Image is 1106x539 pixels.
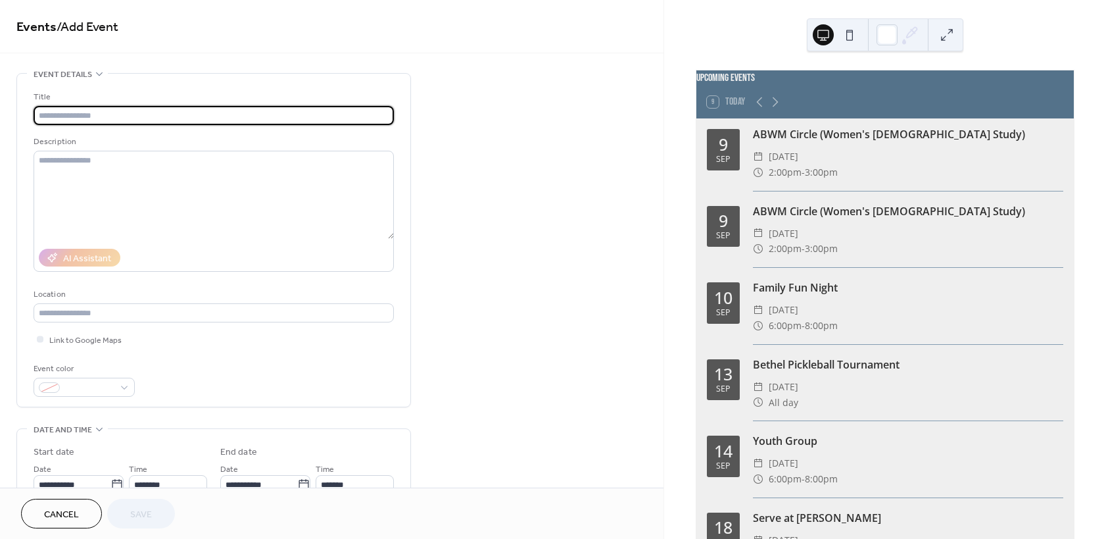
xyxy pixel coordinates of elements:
[34,135,391,149] div: Description
[805,165,838,180] span: 3:00pm
[753,471,763,487] div: ​
[753,226,763,242] div: ​
[769,149,798,165] span: [DATE]
[716,309,731,317] div: Sep
[21,499,102,528] button: Cancel
[769,302,798,318] span: [DATE]
[753,280,1063,295] div: Family Fun Night
[716,462,731,471] div: Sep
[753,379,763,395] div: ​
[753,395,763,411] div: ​
[753,455,763,471] div: ​
[769,241,802,257] span: 2:00pm
[714,443,733,459] div: 14
[34,463,51,476] span: Date
[769,395,798,411] span: All day
[769,165,802,180] span: 2:00pm
[802,318,805,334] span: -
[753,165,763,180] div: ​
[753,149,763,165] div: ​
[805,318,838,334] span: 8:00pm
[769,379,798,395] span: [DATE]
[34,362,132,376] div: Event color
[129,463,147,476] span: Time
[34,423,92,437] span: Date and time
[753,357,1063,372] div: Bethel Pickleball Tournament
[753,126,1063,142] div: ABWM Circle (Women's [DEMOGRAPHIC_DATA] Study)
[34,90,391,104] div: Title
[753,203,1063,219] div: ABWM Circle (Women's [DEMOGRAPHIC_DATA] Study)
[714,519,733,536] div: 18
[753,433,1063,449] div: Youth Group
[716,232,731,240] div: Sep
[719,213,728,229] div: 9
[753,318,763,334] div: ​
[802,165,805,180] span: -
[802,471,805,487] span: -
[714,366,733,382] div: 13
[49,334,122,347] span: Link to Google Maps
[769,471,802,487] span: 6:00pm
[753,302,763,318] div: ​
[753,241,763,257] div: ​
[44,508,79,522] span: Cancel
[769,226,798,242] span: [DATE]
[805,471,838,487] span: 8:00pm
[696,70,1074,86] div: Upcoming events
[716,385,731,394] div: Sep
[34,68,92,82] span: Event details
[719,136,728,153] div: 9
[220,446,257,459] div: End date
[57,14,118,40] span: / Add Event
[714,290,733,306] div: 10
[220,463,238,476] span: Date
[769,318,802,334] span: 6:00pm
[769,455,798,471] span: [DATE]
[16,14,57,40] a: Events
[753,510,1063,526] div: Serve at [PERSON_NAME]
[802,241,805,257] span: -
[716,155,731,164] div: Sep
[805,241,838,257] span: 3:00pm
[34,288,391,301] div: Location
[34,446,74,459] div: Start date
[316,463,334,476] span: Time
